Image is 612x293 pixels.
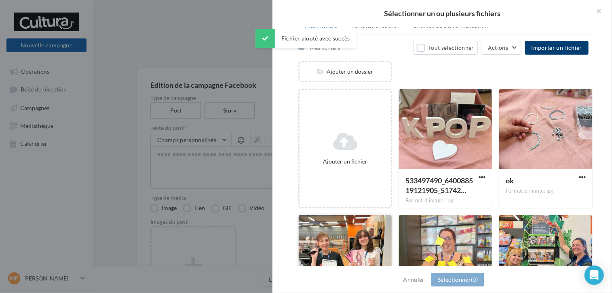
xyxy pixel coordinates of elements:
[413,41,478,55] button: Tout sélectionner
[481,41,521,55] button: Actions
[400,275,428,285] button: Annuler
[525,41,589,55] button: Importer un fichier
[405,197,485,204] div: Format d'image: jpg
[300,68,391,76] div: Ajouter un dossier
[471,276,478,283] span: (0)
[303,157,388,166] div: Ajouter un fichier
[413,22,488,29] span: Champs de personnalisation
[431,273,484,287] button: Sélectionner(0)
[585,265,604,285] div: Open Intercom Messenger
[255,29,357,48] div: Fichier ajouté avec succès
[506,176,514,185] span: ok
[351,22,399,29] span: Partagés avec moi
[305,22,337,29] span: Mes fichiers
[285,10,599,17] h2: Sélectionner un ou plusieurs fichiers
[531,44,582,51] span: Importer un fichier
[488,44,508,51] span: Actions
[405,176,473,195] span: 533497490_640088519121905_5174299889529212621_n
[506,187,586,195] div: Format d'image: jpg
